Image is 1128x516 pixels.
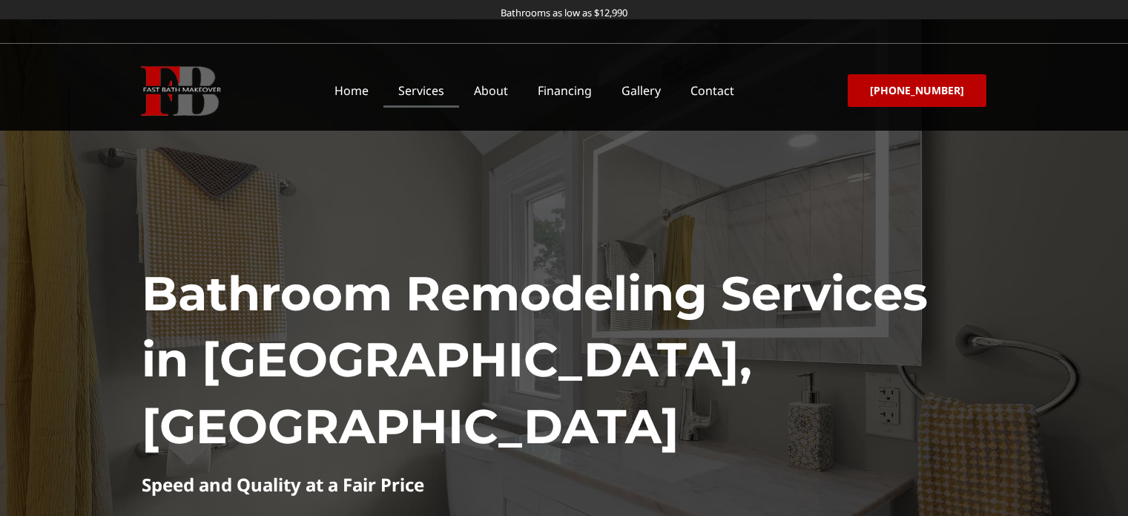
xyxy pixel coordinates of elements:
[607,74,676,108] a: Gallery
[141,66,221,116] img: Fast Bath Makeover icon
[383,74,459,108] a: Services
[870,85,964,96] span: [PHONE_NUMBER]
[320,74,383,108] a: Home
[676,74,749,108] a: Contact
[142,472,424,497] strong: Speed and Quality at a Fair Price
[523,74,607,108] a: Financing
[848,74,986,107] a: [PHONE_NUMBER]
[459,74,523,108] a: About
[142,261,987,460] h1: Bathroom Remodeling Services in [GEOGRAPHIC_DATA], [GEOGRAPHIC_DATA]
